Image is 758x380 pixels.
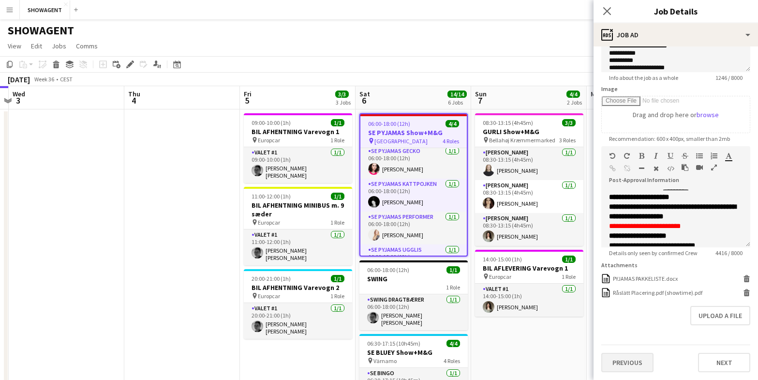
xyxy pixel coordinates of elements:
span: 7 [474,95,487,106]
span: 11:00-12:00 (1h) [252,193,291,200]
span: 4 Roles [444,357,460,365]
button: Undo [609,152,616,160]
span: 14:00-15:00 (1h) [483,256,522,263]
div: CEST [60,76,73,83]
span: 1/1 [331,193,344,200]
h3: GURLI Show+M&G [475,127,583,136]
span: [GEOGRAPHIC_DATA] [374,137,428,145]
div: 08:30-13:15 (4h45m)3/3GURLI Show+M&G Bellahøj Kræmmermarked3 Roles[PERSON_NAME]1/108:30-13:15 (4h... [475,113,583,246]
div: 3 Jobs [336,99,351,106]
span: Bellahøj Kræmmermarked [489,137,555,144]
h3: SWING [359,274,468,283]
span: Sun [475,90,487,98]
span: 3/3 [562,119,576,126]
span: Fri [244,90,252,98]
button: Strikethrough [682,152,688,160]
app-card-role: Valet #11/120:00-21:00 (1h)[PERSON_NAME] [PERSON_NAME] [PERSON_NAME] [244,303,352,339]
h3: SE PYJAMAS Show+M&G [360,128,467,137]
span: 09:00-10:00 (1h) [252,119,291,126]
span: Recommendation: 600 x 400px, smaller than 2mb [601,135,738,142]
span: 1 Role [330,219,344,226]
button: Next [698,353,750,372]
app-job-card: 11:00-12:00 (1h)1/1BIL AFHENTNING MINIBUS m. 9 sæder Europcar1 RoleValet #11/111:00-12:00 (1h)[PE... [244,187,352,265]
button: Bold [638,152,645,160]
app-card-role: SE PYJAMAS KATTPOJKEN1/106:00-18:00 (12h)[PERSON_NAME] [360,179,467,212]
div: 6 Jobs [448,99,466,106]
span: Värnamo [373,357,397,365]
app-card-role: [PERSON_NAME]1/108:30-13:15 (4h45m)[PERSON_NAME] [475,147,583,180]
app-job-card: 14:00-15:00 (1h)1/1BIL AFLEVERING Varevogn 1 Europcar1 RoleValet #11/114:00-15:00 (1h)[PERSON_NAME] [475,250,583,317]
span: Week 36 [32,76,56,83]
span: 4/4 [446,120,459,127]
span: 06:00-18:00 (12h) [367,266,409,274]
app-job-card: 06:00-18:00 (12h)4/4SE PYJAMAS Show+M&G [GEOGRAPHIC_DATA]4 RolesSE PYJAMAS GECKO1/106:00-18:00 (1... [359,113,468,257]
span: 6 [358,95,370,106]
span: 14/14 [447,91,467,98]
span: Europcar [258,219,280,226]
app-job-card: 09:00-10:00 (1h)1/1BIL AFHENTNING Varevogn 1 Europcar1 RoleValet #11/109:00-10:00 (1h)[PERSON_NAM... [244,113,352,183]
span: Edit [31,42,42,50]
a: Jobs [48,40,70,52]
h3: BIL AFHENTNING Varevogn 2 [244,283,352,292]
span: Sat [359,90,370,98]
span: 20:00-21:00 (1h) [252,275,291,282]
button: Clear Formatting [653,165,659,172]
span: 1/1 [446,266,460,274]
app-card-role: Valet #11/114:00-15:00 (1h)[PERSON_NAME] [475,284,583,317]
button: Italic [653,152,659,160]
span: Europcar [258,292,280,300]
h3: BIL AFHENTNING Varevogn 1 [244,127,352,136]
span: 1246 / 8000 [708,74,750,81]
app-card-role: [PERSON_NAME]1/108:30-13:15 (4h45m)[PERSON_NAME] [475,180,583,213]
div: 2 Jobs [567,99,582,106]
h1: SHOWAGENT [8,23,74,38]
span: Europcar [258,137,280,144]
span: 08:30-13:15 (4h45m) [483,119,533,126]
span: 1 Role [446,284,460,291]
app-card-role: [PERSON_NAME]1/108:30-13:15 (4h45m)[PERSON_NAME] [475,213,583,246]
button: SHOWAGENT [20,0,70,19]
label: Attachments [601,261,638,269]
span: 3/3 [335,91,349,98]
a: Edit [27,40,46,52]
span: Comms [76,42,98,50]
button: Underline [667,152,674,160]
span: 1/1 [562,256,576,263]
span: 4416 / 8000 [708,249,750,257]
button: Horizontal Line [638,165,645,172]
span: 06:30-17:15 (10h45m) [367,340,420,347]
app-job-card: 20:00-21:00 (1h)1/1BIL AFHENTNING Varevogn 2 Europcar1 RoleValet #11/120:00-21:00 (1h)[PERSON_NAM... [244,269,352,339]
button: Unordered List [696,152,703,160]
span: 3 [11,95,25,106]
h3: Job Details [594,5,758,17]
button: Previous [601,353,654,372]
app-job-card: 06:00-18:00 (12h)1/1SWING1 RoleSWING Dragtbærer1/106:00-18:00 (12h)[PERSON_NAME] [PERSON_NAME] [P... [359,260,468,330]
a: View [4,40,25,52]
button: HTML Code [667,165,674,172]
span: Wed [13,90,25,98]
app-card-role: SE PYJAMAS Performer1/106:00-18:00 (12h)[PERSON_NAME] [360,212,467,244]
a: Comms [72,40,102,52]
div: PYJAMAS PAKKELISTE.docx [613,275,678,282]
button: Insert video [696,164,703,171]
span: View [8,42,21,50]
div: Råslätt Placering.pdf (showtime).pdf [613,289,702,296]
span: 4 [127,95,140,106]
button: Ordered List [711,152,717,160]
span: 1 Role [330,292,344,300]
span: 5 [242,95,252,106]
span: 3 Roles [559,137,576,144]
span: 1 Role [330,137,344,144]
span: Mon [591,90,603,98]
app-card-role: Valet #11/111:00-12:00 (1h)[PERSON_NAME] [PERSON_NAME] [PERSON_NAME] [244,229,352,265]
button: Paste as plain text [682,164,688,171]
span: 1 Role [562,273,576,280]
button: Text Color [725,152,732,160]
div: [DATE] [8,75,30,84]
span: 1/1 [331,275,344,282]
button: Fullscreen [711,164,717,171]
span: Details only seen by confirmed Crew [601,249,705,257]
